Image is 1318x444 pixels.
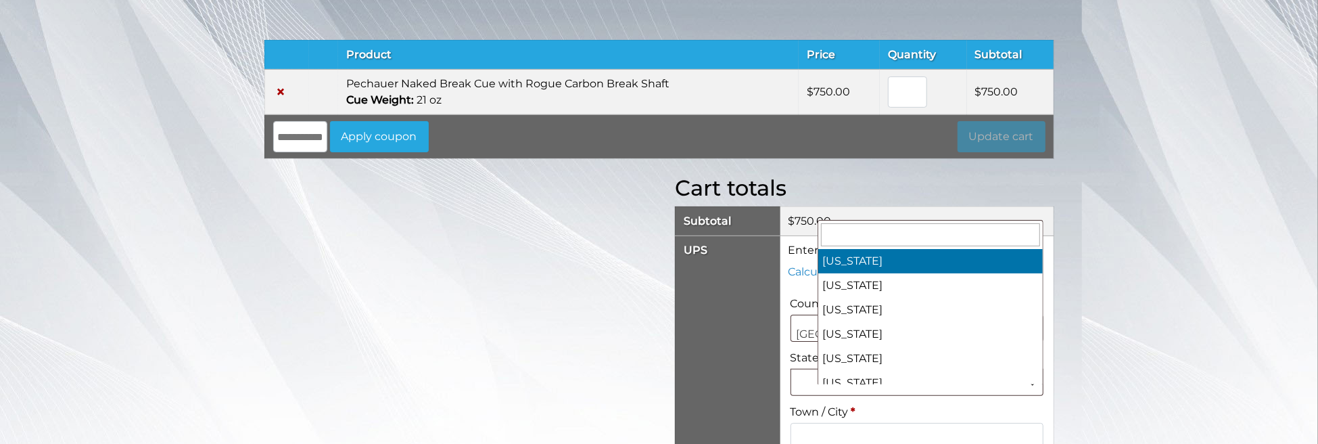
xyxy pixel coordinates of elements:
[789,264,907,280] a: Calculate shipping
[789,215,832,227] bdi: 750.00
[818,298,1043,322] li: [US_STATE]
[807,85,814,98] span: $
[273,84,289,100] a: Remove Pechauer Naked Break Cue with Rogue Carbon Break Shaft from cart
[818,322,1043,347] li: [US_STATE]
[346,92,791,108] p: 21 oz
[330,121,429,152] button: Apply coupon
[818,371,1043,395] li: [US_STATE]
[975,85,982,98] span: $
[818,249,1043,273] li: [US_STATE]
[791,315,1043,342] span: United States (US)
[967,40,1054,69] th: Subtotal
[675,206,780,236] th: Subtotal
[791,293,1043,315] label: Country / region
[880,40,967,69] th: Quantity
[888,76,927,108] input: Product quantity
[807,85,850,98] bdi: 750.00
[791,315,1043,353] span: United States (US)
[818,347,1043,371] li: [US_STATE]
[958,121,1045,152] button: Update cart
[675,175,1054,201] h2: Cart totals
[799,40,879,69] th: Price
[975,85,1018,98] bdi: 750.00
[818,273,1043,298] li: [US_STATE]
[789,215,795,227] span: $
[338,69,799,114] td: Pechauer Naked Break Cue with Rogue Carbon Break Shaft
[346,92,414,108] dt: Cue Weight:
[791,401,1043,423] label: Town / City
[791,347,1043,369] label: State
[338,40,799,69] th: Product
